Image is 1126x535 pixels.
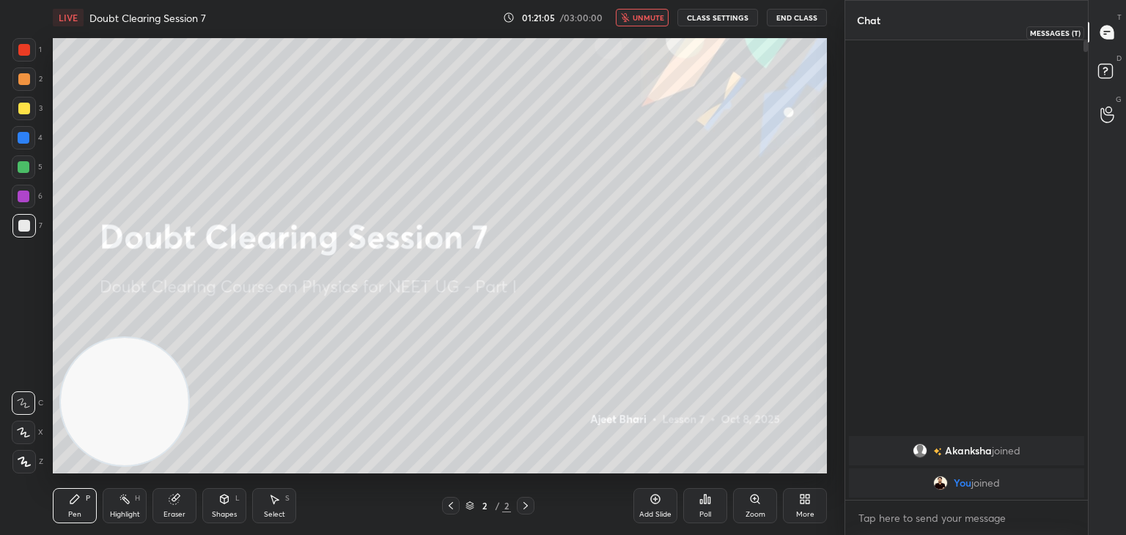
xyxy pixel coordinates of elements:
[699,511,711,518] div: Poll
[913,443,927,458] img: default.png
[12,38,42,62] div: 1
[971,477,1000,489] span: joined
[12,67,43,91] div: 2
[495,501,499,510] div: /
[945,445,992,457] span: Akanksha
[796,511,814,518] div: More
[68,511,81,518] div: Pen
[212,511,237,518] div: Shapes
[235,495,240,502] div: L
[633,12,664,23] span: unmute
[163,511,185,518] div: Eraser
[12,126,43,150] div: 4
[285,495,290,502] div: S
[845,1,892,40] p: Chat
[12,214,43,237] div: 7
[12,185,43,208] div: 6
[477,501,492,510] div: 2
[677,9,758,26] button: CLASS SETTINGS
[933,448,942,456] img: no-rating-badge.077c3623.svg
[746,511,765,518] div: Zoom
[12,391,43,415] div: C
[12,155,43,179] div: 5
[53,9,84,26] div: LIVE
[954,477,971,489] span: You
[86,495,90,502] div: P
[845,433,1088,501] div: grid
[264,511,285,518] div: Select
[12,421,43,444] div: X
[1117,12,1122,23] p: T
[992,445,1020,457] span: joined
[89,11,206,25] h4: Doubt Clearing Session 7
[1026,26,1084,40] div: Messages (T)
[12,450,43,473] div: Z
[135,495,140,502] div: H
[616,9,669,26] button: unmute
[1116,53,1122,64] p: D
[933,476,948,490] img: 09770f7dbfa9441c9c3e57e13e3293d5.jpg
[1116,94,1122,105] p: G
[639,511,671,518] div: Add Slide
[767,9,827,26] button: End Class
[110,511,140,518] div: Highlight
[12,97,43,120] div: 3
[502,499,511,512] div: 2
